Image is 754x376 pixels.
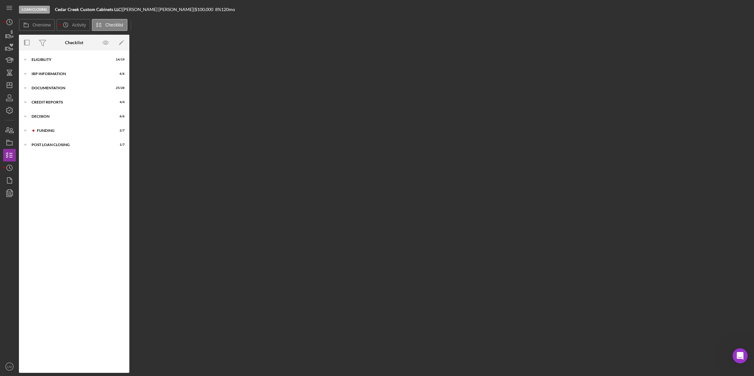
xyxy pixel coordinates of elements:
[113,115,125,118] div: 6 / 6
[113,72,125,76] div: 6 / 6
[55,7,121,12] b: Cedar Creek Custom Cabinets LLC
[32,115,109,118] div: Decision
[32,58,109,62] div: Eligiblity
[215,7,221,12] div: 8 %
[122,7,195,12] div: [PERSON_NAME] [PERSON_NAME] |
[733,348,748,363] iframe: Intercom live chat
[32,72,109,76] div: IRP Information
[32,143,109,147] div: POST LOAN CLOSING
[55,7,122,12] div: |
[65,40,83,45] div: Checklist
[19,6,50,14] div: Loan Closing
[105,22,123,27] label: Checklist
[195,7,215,12] div: $100,000
[113,129,125,132] div: 2 / 7
[72,22,86,27] label: Activity
[7,365,11,368] text: LM
[113,100,125,104] div: 4 / 4
[113,143,125,147] div: 1 / 7
[92,19,127,31] button: Checklist
[32,22,51,27] label: Overview
[3,360,16,373] button: LM
[113,86,125,90] div: 25 / 28
[19,19,55,31] button: Overview
[32,100,109,104] div: credit reports
[37,129,109,132] div: Funding
[221,7,235,12] div: 120 mo
[32,86,109,90] div: Documentation
[56,19,90,31] button: Activity
[113,58,125,62] div: 14 / 19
